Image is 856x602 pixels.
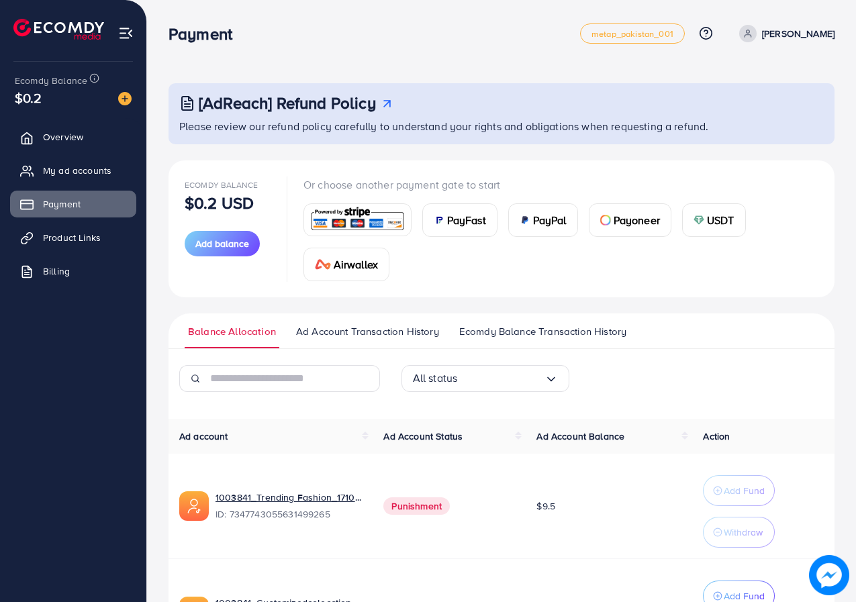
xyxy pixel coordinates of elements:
[199,93,376,113] h3: [AdReach] Refund Policy
[10,191,136,217] a: Payment
[457,368,544,389] input: Search for option
[694,215,704,225] img: card
[591,30,673,38] span: metap_pakistan_001
[13,19,104,40] img: logo
[10,224,136,251] a: Product Links
[703,430,730,443] span: Action
[43,264,70,278] span: Billing
[600,215,611,225] img: card
[724,483,765,499] p: Add Fund
[533,212,567,228] span: PayPal
[459,324,626,339] span: Ecomdy Balance Transaction History
[188,324,276,339] span: Balance Allocation
[703,517,775,548] button: Withdraw
[216,491,362,521] div: <span class='underline'>1003841_Trending Fashion_1710779767967</span></br>7347743055631499265
[43,164,111,177] span: My ad accounts
[536,430,624,443] span: Ad Account Balance
[43,130,83,144] span: Overview
[43,231,101,244] span: Product Links
[447,212,486,228] span: PayFast
[179,430,228,443] span: Ad account
[118,92,132,105] img: image
[580,23,685,44] a: metap_pakistan_001
[15,74,87,87] span: Ecomdy Balance
[179,118,826,134] p: Please review our refund policy carefully to understand your rights and obligations when requesti...
[179,491,209,521] img: ic-ads-acc.e4c84228.svg
[10,123,136,150] a: Overview
[413,368,458,389] span: All status
[10,258,136,285] a: Billing
[169,24,243,44] h3: Payment
[536,499,555,513] span: $9.5
[185,195,254,211] p: $0.2 USD
[614,212,660,228] span: Payoneer
[303,177,818,193] p: Or choose another payment gate to start
[762,26,835,42] p: [PERSON_NAME]
[216,507,362,521] span: ID: 7347743055631499265
[334,256,378,272] span: Airwallex
[383,497,450,515] span: Punishment
[216,491,362,504] a: 1003841_Trending Fashion_1710779767967
[303,203,412,236] a: card
[401,365,569,392] div: Search for option
[185,179,258,191] span: Ecomdy Balance
[195,237,249,250] span: Add balance
[508,203,578,237] a: cardPayPal
[682,203,746,237] a: cardUSDT
[15,88,42,107] span: $0.2
[308,205,407,234] img: card
[703,475,775,506] button: Add Fund
[724,524,763,540] p: Withdraw
[734,25,835,42] a: [PERSON_NAME]
[809,555,849,595] img: image
[185,231,260,256] button: Add balance
[303,248,389,281] a: cardAirwallex
[707,212,734,228] span: USDT
[118,26,134,41] img: menu
[589,203,671,237] a: cardPayoneer
[422,203,497,237] a: cardPayFast
[296,324,439,339] span: Ad Account Transaction History
[520,215,530,225] img: card
[43,197,81,211] span: Payment
[434,215,444,225] img: card
[315,259,331,270] img: card
[10,157,136,184] a: My ad accounts
[383,430,463,443] span: Ad Account Status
